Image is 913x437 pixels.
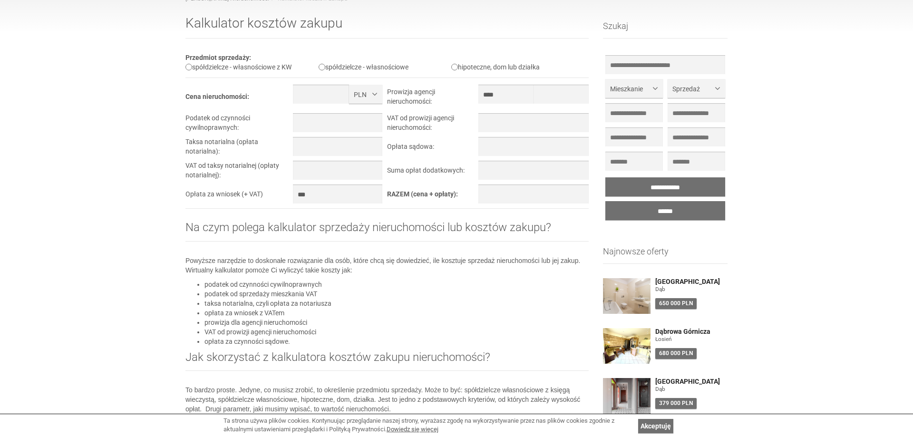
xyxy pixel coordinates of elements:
input: spółdzielcze - własnościowe [319,64,325,70]
input: hipoteczne, dom lub działka [451,64,458,70]
span: PLN [354,90,370,99]
span: Mieszkanie [610,84,651,94]
figure: Dąb [655,285,728,293]
a: [GEOGRAPHIC_DATA] [655,378,728,385]
td: VAT od prowizji agencji nieruchomości: [387,113,478,137]
h2: Na czym polega kalkulator sprzedaży nieruchomości lub kosztów zakupu? [185,221,589,241]
input: spółdzielcze - własnościowe z KW [185,64,192,70]
p: To bardzo proste. Jedyne, co musisz zrobić, to określenie przedmiotu sprzedaży. Może to być: spół... [185,385,589,414]
li: opłata za czynności sądowe. [204,337,589,346]
li: prowizja dla agencji nieruchomości [204,318,589,327]
div: Ta strona używa plików cookies. Kontynuując przeglądanie naszej strony, wyrażasz zgodę na wykorzy... [223,417,633,434]
li: taksa notarialna, czyli opłata za notariusza [204,299,589,308]
div: 650 000 PLN [655,298,697,309]
b: Przedmiot sprzedaży: [185,54,251,61]
div: 680 000 PLN [655,348,697,359]
div: 379 000 PLN [655,398,697,409]
h3: Szukaj [603,21,728,39]
label: hipoteczne, dom lub działka [451,63,540,71]
a: Dąbrowa Górnicza [655,328,728,335]
b: Cena nieruchomości: [185,93,249,100]
td: Opłata za wniosek (+ VAT) [185,185,293,208]
h3: Najnowsze oferty [603,247,728,264]
li: podatek od czynności cywilnoprawnych [204,280,589,289]
h1: Kalkulator kosztów zakupu [185,16,589,39]
a: Dowiedz się więcej [387,426,438,433]
span: Sprzedaż [672,84,713,94]
p: Powyższe narzędzie to doskonałe rozwiązanie dla osób, które chcą się dowiedzieć, ile kosztuje spr... [185,256,589,275]
figure: Dąb [655,385,728,393]
td: Prowizja agencji nieruchomości: [387,85,478,113]
figure: Łosień [655,335,728,343]
td: Opłata sądowa: [387,137,478,161]
li: opłata za wniosek z VATem [204,308,589,318]
label: spółdzielcze - własnościowe z KW [185,63,291,71]
td: Suma opłat dodatkowych: [387,161,478,185]
button: PLN [349,85,382,104]
button: Mieszkanie [605,79,663,98]
td: Taksa notarialna (opłata notarialna): [185,137,293,161]
b: RAZEM (cena + opłaty): [387,190,458,198]
li: VAT od prowizji agencji nieruchomości [204,327,589,337]
button: Sprzedaż [668,79,725,98]
h2: Jak skorzystać z kalkulatora kosztów zakupu nieruchomości? [185,351,589,371]
td: VAT od taksy notarialnej (opłaty notarialnej): [185,161,293,185]
a: [GEOGRAPHIC_DATA] [655,278,728,285]
label: spółdzielcze - własnościowe [319,63,408,71]
a: Akceptuję [638,419,673,433]
li: podatek od sprzedaży mieszkania VAT [204,289,589,299]
td: Podatek od czynności cywilnoprawnych: [185,113,293,137]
